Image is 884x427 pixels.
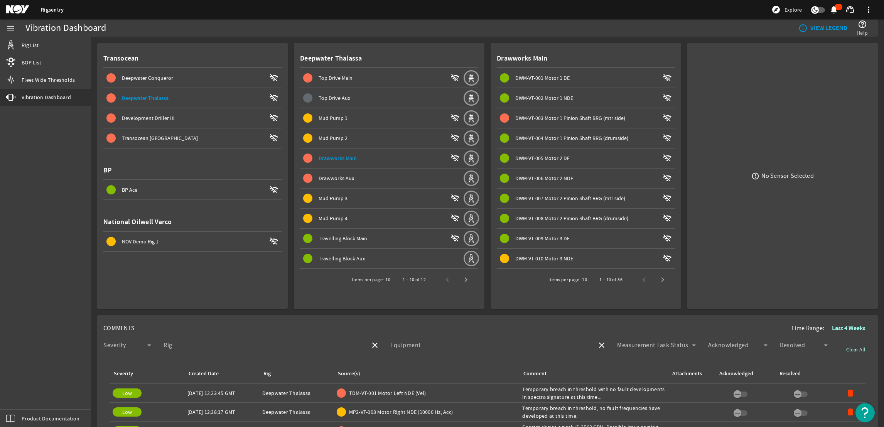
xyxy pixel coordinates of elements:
span: Drawworks Aux [319,175,354,182]
div: 1 – 10 of 36 [599,276,623,284]
button: DWM-VT-007 Motor 2 Pinion Shaft BRG (mtr side) [497,189,675,208]
div: Deepwater Thalassa [300,49,478,68]
div: BP [103,161,282,180]
div: Vibration Dashboard [25,24,106,32]
span: Explore [784,6,802,14]
div: No Sensor Selected [761,172,814,180]
mat-icon: delete [846,407,855,417]
button: Clear All [840,343,872,356]
div: Created Date [189,370,219,378]
div: 10 [582,276,587,284]
button: DWM-VT-008 Motor 2 Pinion Shaft BRG (drumside) [497,209,675,228]
mat-icon: wifi_off [450,154,460,163]
mat-icon: wifi_off [663,194,672,203]
span: TDM-VT-001 Motor Left NDE (Vel) [349,389,426,397]
button: Travelling Block Main [300,229,463,248]
button: Drawworks Main [300,149,463,168]
div: Resolved [778,370,829,378]
mat-icon: wifi_off [269,133,278,143]
input: Select Equipment [390,344,591,353]
mat-icon: wifi_off [663,254,672,263]
button: Development Driller III [103,108,282,128]
mat-icon: wifi_off [450,234,460,243]
button: Mud Pump 2 [300,128,463,148]
mat-icon: wifi_off [269,113,278,123]
div: [DATE] 12:23:45 GMT [187,389,256,397]
button: BP Ace [103,180,282,199]
button: DWM-VT-010 Motor 3 NDE [497,249,675,268]
mat-icon: wifi_off [663,174,672,183]
button: Next page [457,270,475,289]
span: Top Drive Main [319,74,353,81]
span: Low [122,408,132,415]
span: BOP List [22,59,41,66]
button: DWM-VT-005 Motor 2 DE [497,149,675,168]
div: Severity [113,370,178,378]
button: DWM-VT-003 Motor 1 Pinion Shaft BRG (mtr side) [497,108,675,128]
span: Fleet Wide Thresholds [22,76,75,84]
span: Mud Pump 1 [319,115,348,122]
span: DWM-VT-005 Motor 2 DE [515,155,570,162]
button: Next page [653,270,672,289]
mat-icon: menu [6,24,15,33]
button: Mud Pump 1 [300,108,463,128]
mat-icon: vibration [6,93,15,102]
span: BP Ace [122,186,137,193]
span: DWM-VT-004 Motor 1 Pinion Shaft BRG (drumside) [515,135,628,142]
button: Drawworks Aux [300,169,463,188]
mat-icon: wifi_off [450,113,460,123]
span: DWM-VT-003 Motor 1 Pinion Shaft BRG (mtr side) [515,115,625,122]
span: Deepwater Thalassa [122,95,169,102]
mat-icon: close [370,341,380,350]
mat-icon: wifi_off [269,185,278,194]
div: National Oilwell Varco [103,213,282,232]
div: Rig [262,370,327,378]
button: Open Resource Center [855,403,875,422]
div: Source(s) [338,370,360,378]
span: DWM-VT-008 Motor 2 Pinion Shaft BRG (drumside) [515,215,628,222]
span: Travelling Block Main [319,235,367,242]
span: DWM-VT-002 Motor 1 NDE [515,95,573,101]
div: Comment [522,370,662,378]
span: DWM-VT-009 Motor 3 DE [515,235,570,242]
mat-icon: wifi_off [663,93,672,103]
mat-icon: wifi_off [663,154,672,163]
span: Vibration Dashboard [22,93,71,101]
mat-icon: notifications [829,5,838,14]
mat-label: Equipment [390,341,421,349]
b: VIEW LEGEND [810,24,847,32]
button: DWM-VT-009 Motor 3 DE [497,229,675,248]
span: COMMENTS [103,324,135,332]
mat-icon: wifi_off [269,73,278,83]
div: Drawworks Main [497,49,675,68]
button: Mud Pump 3 [300,189,463,208]
div: 10 [385,276,390,284]
div: Transocean [103,49,282,68]
div: Comment [523,370,547,378]
mat-icon: explore [771,5,781,14]
mat-label: Resolved [780,341,805,349]
mat-icon: wifi_off [663,73,672,83]
div: 1 – 10 of 12 [403,276,426,284]
div: Items per page: [352,276,384,284]
span: Transocean [GEOGRAPHIC_DATA] [122,135,198,142]
button: Transocean [GEOGRAPHIC_DATA] [103,128,282,148]
div: Acknowledged [719,370,753,378]
button: NOV Demo Rig 1 [103,232,282,251]
mat-icon: wifi_off [450,214,460,223]
span: Development Driller III [122,115,175,122]
div: Temporary breach in threshold, no fault frequencies have developed at this time. [522,404,665,420]
mat-label: Acknowledged [708,341,749,349]
mat-label: Rig [164,341,172,349]
div: Acknowledged [718,370,769,378]
button: Top Drive Main [300,68,463,88]
mat-icon: wifi_off [663,214,672,223]
a: Rigsentry [41,6,64,14]
b: Last 4 Weeks [832,324,865,332]
mat-icon: wifi_off [663,133,672,143]
mat-label: Measurement Task Status [617,341,688,349]
mat-icon: error_outline [751,172,759,180]
span: DWM-VT-010 Motor 3 NDE [515,255,573,262]
div: Deepwater Thalassa [262,389,331,397]
span: DWM-VT-006 Motor 2 NDE [515,175,573,182]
